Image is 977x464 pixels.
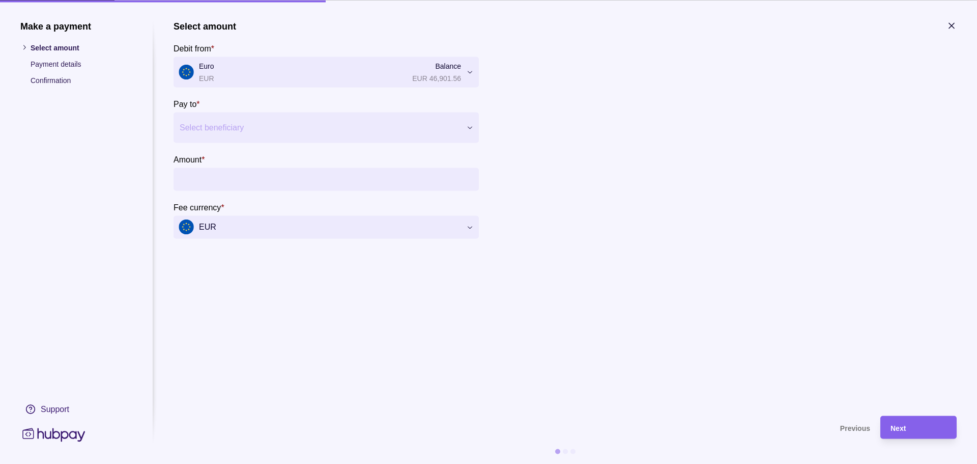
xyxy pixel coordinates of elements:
label: Fee currency [174,201,224,213]
span: Previous [840,424,870,432]
p: Pay to [174,99,196,108]
div: Support [41,403,69,415]
p: Select amount [31,42,132,53]
p: Confirmation [31,74,132,86]
span: Next [890,424,906,432]
p: Fee currency [174,203,221,211]
label: Pay to [174,97,200,110]
h1: Make a payment [20,20,132,32]
label: Amount [174,153,205,165]
label: Debit from [174,42,214,54]
p: Payment details [31,58,132,69]
p: Debit from [174,44,211,52]
h1: Select amount [174,20,236,32]
a: Support [20,398,132,420]
button: Previous [174,416,870,439]
p: Amount [174,155,202,163]
input: amount [199,168,474,190]
button: Next [880,416,957,439]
